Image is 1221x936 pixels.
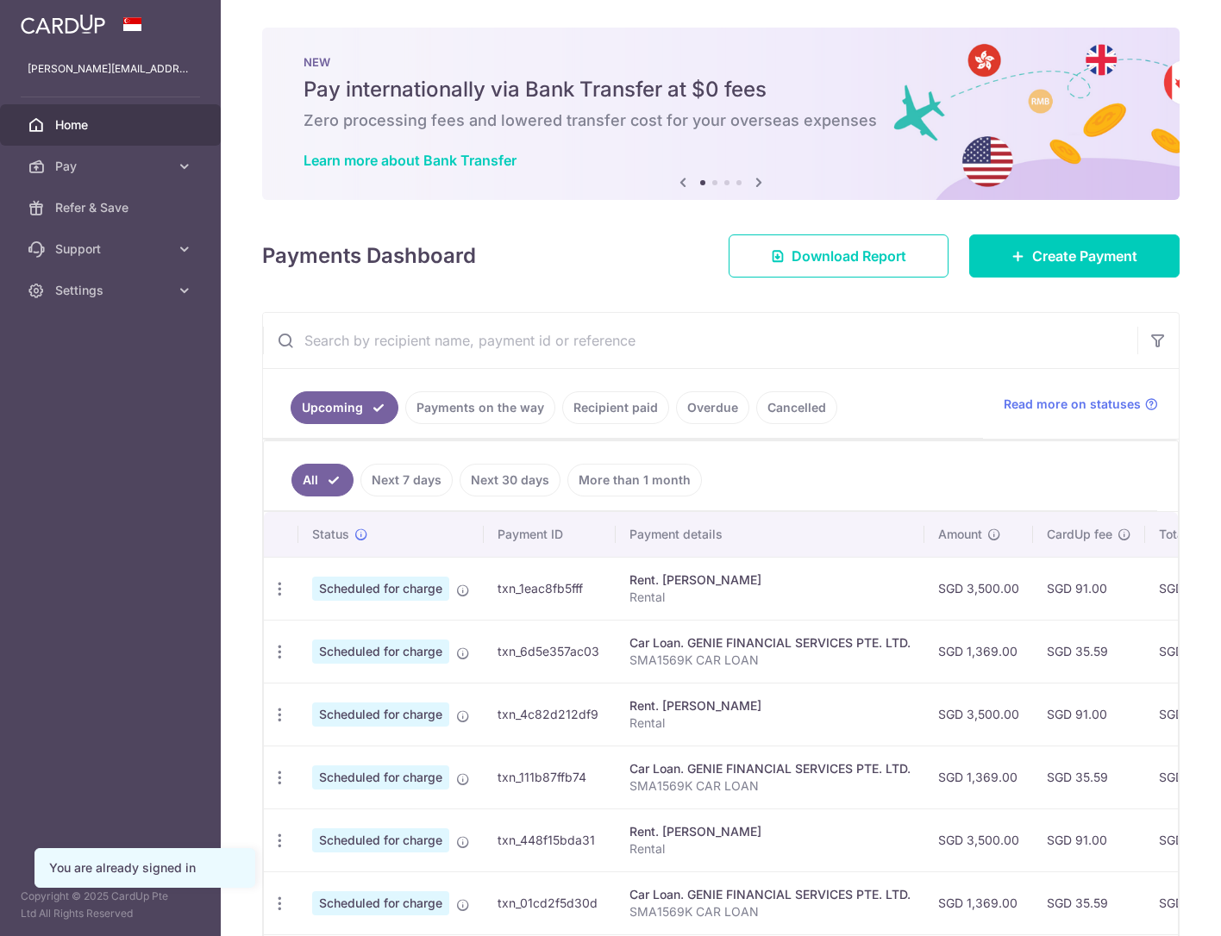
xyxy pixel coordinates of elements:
div: Rent. [PERSON_NAME] [629,571,911,589]
p: SMA1569K CAR LOAN [629,903,911,920]
td: SGD 35.59 [1033,620,1145,683]
td: SGD 91.00 [1033,808,1145,871]
input: Search by recipient name, payment id or reference [263,313,1137,368]
a: Learn more about Bank Transfer [304,152,517,169]
p: NEW [304,55,1138,69]
th: Payment details [616,512,924,557]
h6: Zero processing fees and lowered transfer cost for your overseas expenses [304,110,1138,131]
td: txn_4c82d212df9 [484,683,616,746]
td: SGD 1,369.00 [924,871,1033,934]
p: Rental [629,714,911,732]
div: You are already signed in [49,859,241,877]
a: Recipient paid [562,391,669,424]
th: Payment ID [484,512,616,557]
span: Read more on statuses [1004,396,1141,413]
span: Total amt. [1159,526,1216,543]
span: Scheduled for charge [312,891,449,915]
span: Home [55,116,169,134]
a: More than 1 month [567,464,702,496]
span: Scheduled for charge [312,702,449,727]
span: Download Report [792,246,906,266]
span: Amount [938,526,982,543]
p: Rental [629,589,911,606]
img: CardUp [21,14,105,34]
p: SMA1569K CAR LOAN [629,652,911,669]
span: Scheduled for charge [312,765,449,789]
td: SGD 3,500.00 [924,557,1033,620]
div: Rent. [PERSON_NAME] [629,823,911,840]
a: Create Payment [969,234,1180,278]
td: txn_01cd2f5d30d [484,871,616,934]
a: Payments on the way [405,391,555,424]
td: SGD 91.00 [1033,557,1145,620]
p: Rental [629,840,911,858]
span: Settings [55,282,169,299]
p: [PERSON_NAME][EMAIL_ADDRESS][DOMAIN_NAME] [28,60,193,78]
span: Refer & Save [55,199,169,216]
a: Overdue [676,391,749,424]
a: Next 30 days [460,464,560,496]
a: All [291,464,354,496]
h4: Payments Dashboard [262,240,476,271]
td: SGD 35.59 [1033,871,1145,934]
div: Car Loan. GENIE FINANCIAL SERVICES PTE. LTD. [629,634,911,652]
span: Scheduled for charge [312,828,449,852]
td: txn_111b87ffb74 [484,746,616,808]
a: Cancelled [756,391,837,424]
h5: Pay internationally via Bank Transfer at $0 fees [304,76,1138,103]
a: Download Report [729,234,949,278]
span: Pay [55,158,169,175]
td: SGD 3,500.00 [924,683,1033,746]
td: txn_1eac8fb5fff [484,557,616,620]
a: Next 7 days [360,464,453,496]
td: txn_6d5e357ac03 [484,620,616,683]
p: SMA1569K CAR LOAN [629,777,911,795]
td: SGD 35.59 [1033,746,1145,808]
span: Create Payment [1032,246,1137,266]
span: Support [55,240,169,258]
span: Scheduled for charge [312,640,449,664]
a: Upcoming [291,391,398,424]
td: SGD 1,369.00 [924,620,1033,683]
div: Rent. [PERSON_NAME] [629,697,911,714]
img: Bank transfer banner [262,28,1180,200]
div: Car Loan. GENIE FINANCIAL SERVICES PTE. LTD. [629,760,911,777]
td: txn_448f15bda31 [484,808,616,871]
span: Status [312,526,349,543]
a: Read more on statuses [1004,396,1158,413]
td: SGD 1,369.00 [924,746,1033,808]
span: CardUp fee [1047,526,1112,543]
td: SGD 3,500.00 [924,808,1033,871]
td: SGD 91.00 [1033,683,1145,746]
span: Scheduled for charge [312,577,449,601]
div: Car Loan. GENIE FINANCIAL SERVICES PTE. LTD. [629,886,911,903]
